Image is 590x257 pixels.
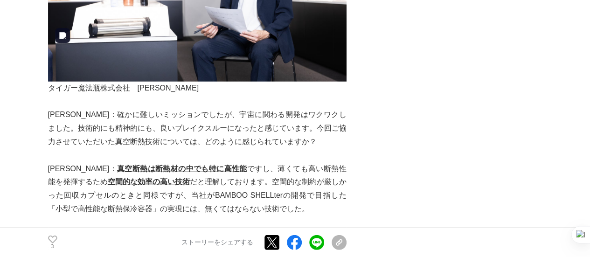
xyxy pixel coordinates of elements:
[108,178,190,186] u: 空間的な効率の高い技術
[48,108,347,148] p: [PERSON_NAME]：確かに難しいミッションでしたが、宇宙に関わる開発はワクワクしました。技術的にも精神的にも、良いブレイクスルーになったと感じています。今回ご協力させていただいた真空断熱...
[117,165,247,173] u: 真空断熱は断熱材の中でも特に高性能
[48,162,347,216] p: [PERSON_NAME]： ですし、薄くても高い断熱性能を発揮するため だと理解しております。空間的な制約が厳しかった回収カプセルのときと同様ですが、当社がBAMBOO SHELLterの開発...
[181,238,253,247] p: ストーリーをシェアする
[48,244,57,249] p: 3
[48,82,347,95] p: タイガー魔法瓶株式会社 [PERSON_NAME]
